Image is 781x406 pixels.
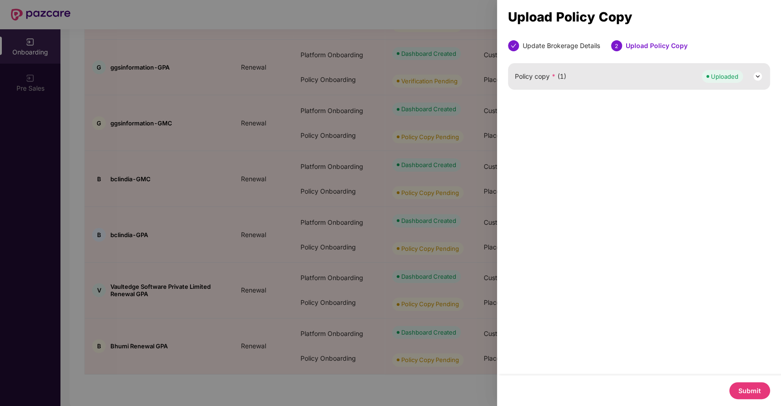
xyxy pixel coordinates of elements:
div: Update Brokerage Details [523,40,600,51]
div: Upload Policy Copy [508,12,770,22]
div: Upload Policy Copy [626,40,688,51]
span: check [511,43,516,49]
div: Uploaded [711,72,738,81]
span: Policy copy (1) [515,71,566,81]
img: svg+xml;base64,PHN2ZyB3aWR0aD0iMjQiIGhlaWdodD0iMjQiIHZpZXdCb3g9IjAgMCAyNCAyNCIgZmlsbD0ibm9uZSIgeG... [752,71,763,82]
button: Submit [729,382,770,399]
span: 2 [615,43,618,49]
